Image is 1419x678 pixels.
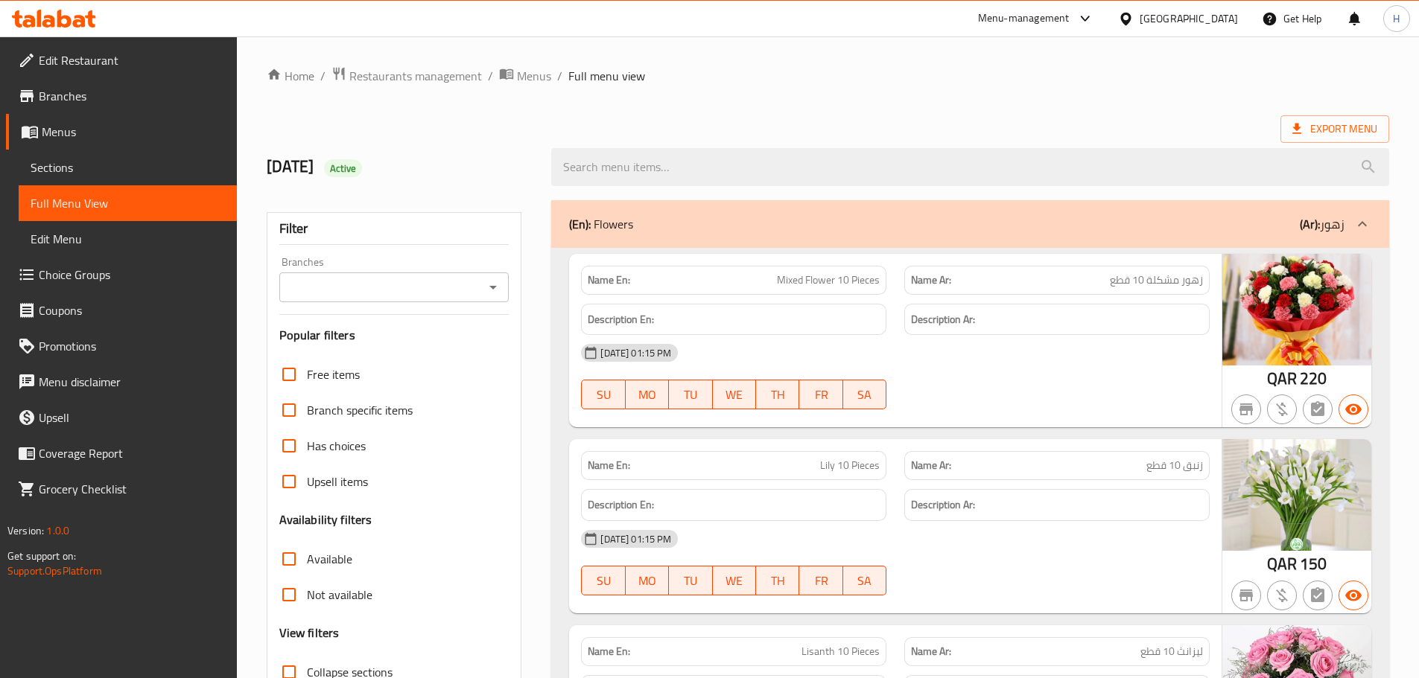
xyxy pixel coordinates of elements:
span: Version: [7,521,44,540]
span: QAR [1267,549,1297,578]
span: Available [307,550,352,568]
h3: Popular filters [279,327,509,344]
strong: Description En: [588,496,654,514]
button: Available [1339,394,1368,424]
a: Home [267,67,314,85]
button: WE [713,566,756,595]
span: SA [849,384,880,406]
button: FR [799,566,842,595]
span: Edit Restaurant [39,51,225,69]
a: Menus [499,66,551,86]
span: Menus [42,123,225,141]
span: SU [588,384,619,406]
span: SU [588,570,619,592]
strong: Description Ar: [911,310,975,329]
span: Promotions [39,337,225,355]
a: Full Menu View [19,185,237,221]
strong: Description En: [588,310,654,329]
button: Open [483,277,504,298]
p: زهور [1300,215,1345,233]
span: Mixed Flower 10 Pieces [777,272,880,288]
button: Purchased item [1267,394,1297,424]
span: Has choices [307,437,366,455]
strong: Name En: [588,458,630,473]
span: SA [849,570,880,592]
b: (Ar): [1300,213,1320,235]
strong: Name Ar: [911,272,951,288]
div: (En): Flowers(Ar):زهور [551,200,1389,248]
button: SA [843,566,886,595]
img: 10_Pcs_Lily638938009071213591.jpg [1222,439,1371,551]
strong: Name En: [588,272,630,288]
div: Active [324,159,363,177]
button: FR [799,380,842,409]
button: MO [626,566,669,595]
span: Get support on: [7,546,76,566]
li: / [557,67,562,85]
button: Not has choices [1303,394,1333,424]
a: Menus [6,114,237,150]
a: Support.OpsPlatform [7,561,102,581]
a: Sections [19,150,237,185]
b: (En): [569,213,591,235]
button: Not branch specific item [1231,394,1261,424]
input: search [551,148,1389,186]
span: 220 [1300,364,1327,393]
button: TH [756,380,799,409]
h3: Availability filters [279,511,372,528]
span: MO [632,384,663,406]
button: Available [1339,581,1368,610]
span: Coverage Report [39,444,225,462]
a: Coupons [6,292,237,328]
span: Lisanth 10 Pieces [801,644,880,659]
span: زنبق 10 قطع [1146,458,1203,473]
button: SA [843,380,886,409]
span: MO [632,570,663,592]
h3: View filters [279,624,340,642]
li: / [320,67,326,85]
span: H [1393,10,1400,27]
span: Not available [307,586,372,604]
button: Not branch specific item [1231,581,1261,610]
h2: [DATE] [267,156,534,178]
span: [DATE] 01:15 PM [594,532,677,546]
span: Full menu view [568,67,645,85]
span: WE [719,384,750,406]
strong: Name Ar: [911,458,951,473]
span: Upsell [39,409,225,426]
button: SU [581,380,625,409]
span: Full Menu View [31,194,225,212]
strong: Description Ar: [911,496,975,514]
a: Choice Groups [6,257,237,292]
a: Promotions [6,328,237,364]
span: Edit Menu [31,230,225,248]
button: WE [713,380,756,409]
span: Menu disclaimer [39,373,225,391]
span: Branches [39,87,225,105]
a: Edit Restaurant [6,42,237,78]
button: TH [756,566,799,595]
span: Upsell items [307,473,368,490]
button: Purchased item [1267,581,1297,610]
a: Menu disclaimer [6,364,237,400]
a: Branches [6,78,237,114]
li: / [488,67,493,85]
a: Upsell [6,400,237,435]
button: SU [581,566,625,595]
span: FR [805,384,837,406]
span: Coupons [39,301,225,319]
span: QAR [1267,364,1297,393]
span: 150 [1300,549,1327,578]
button: MO [626,380,669,409]
span: Export Menu [1280,115,1389,143]
span: Menus [517,67,551,85]
div: [GEOGRAPHIC_DATA] [1140,10,1238,27]
span: ليزانث 10 قطع [1140,644,1203,659]
span: Branch specific items [307,401,413,419]
span: Active [324,161,363,176]
span: TH [762,384,793,406]
img: 10_Mixed_Flower638938008911555396.jpg [1222,254,1371,365]
span: Sections [31,159,225,176]
p: Flowers [569,215,633,233]
span: [DATE] 01:15 PM [594,346,677,360]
